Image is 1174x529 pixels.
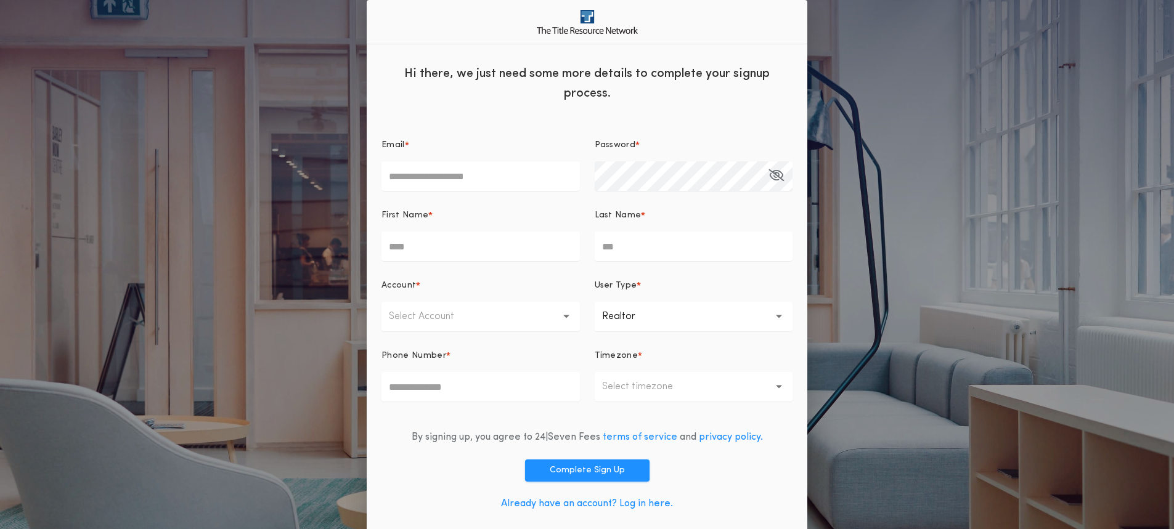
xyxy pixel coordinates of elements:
input: Last Name* [595,232,793,261]
input: Password* [595,161,793,191]
p: Timezone [595,350,638,362]
p: Select timezone [602,379,693,394]
a: Already have an account? Log in here. [501,499,673,509]
button: Realtor [595,302,793,331]
img: logo [537,10,638,34]
input: Email* [381,161,580,191]
input: Phone Number* [381,372,580,402]
button: Select Account [381,302,580,331]
input: First Name* [381,232,580,261]
div: By signing up, you agree to 24|Seven Fees and [412,430,763,445]
p: Last Name [595,209,642,222]
p: User Type [595,280,637,292]
div: Hi there, we just need some more details to complete your signup process. [367,54,807,110]
a: terms of service [603,432,677,442]
a: privacy policy. [699,432,763,442]
p: Email [381,139,405,151]
button: Select timezone [595,372,793,402]
p: First Name [381,209,428,222]
p: Select Account [389,309,474,324]
button: Password* [768,161,784,191]
p: Realtor [602,309,655,324]
button: Complete Sign Up [525,459,650,482]
p: Phone Number [381,350,446,362]
p: Password [595,139,636,151]
p: Account [381,280,416,292]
